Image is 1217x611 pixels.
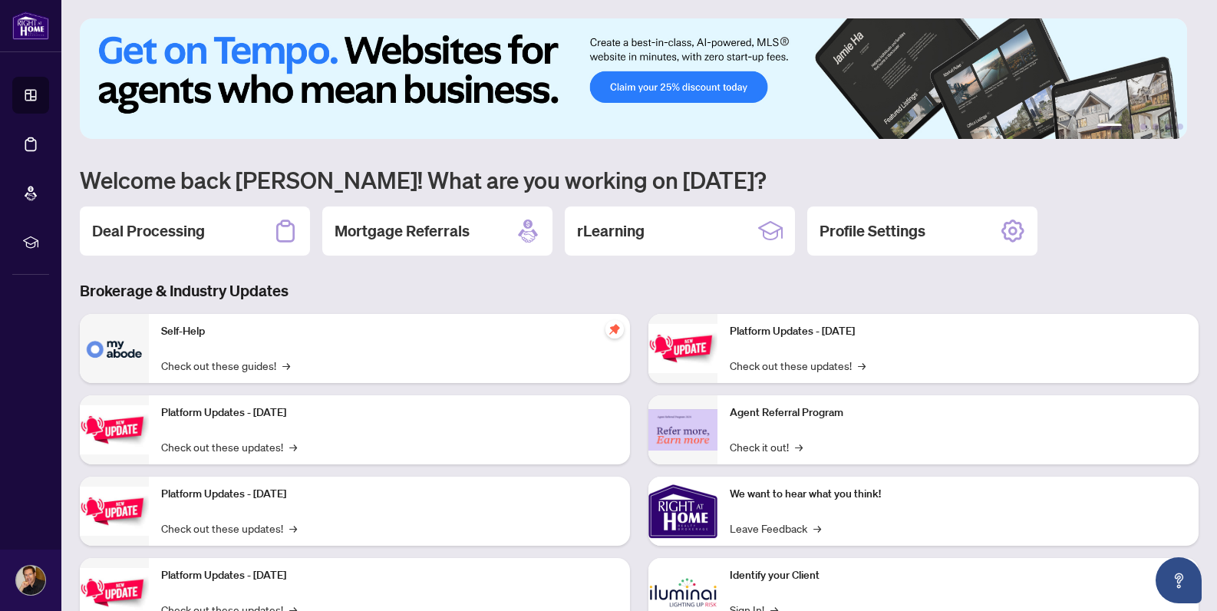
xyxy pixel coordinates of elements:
img: Platform Updates - September 16, 2025 [80,405,149,454]
span: pushpin [605,320,624,339]
button: 1 [1097,124,1122,130]
span: → [813,520,821,537]
h2: Deal Processing [92,220,205,242]
button: 4 [1153,124,1159,130]
p: Self-Help [161,323,618,340]
h1: Welcome back [PERSON_NAME]! What are you working on [DATE]? [80,165,1199,194]
span: → [289,520,297,537]
h3: Brokerage & Industry Updates [80,280,1199,302]
a: Check out these guides!→ [161,357,290,374]
p: Platform Updates - [DATE] [161,405,618,421]
p: Agent Referral Program [730,405,1186,421]
span: → [289,438,297,455]
a: Leave Feedback→ [730,520,821,537]
img: Agent Referral Program [648,409,717,451]
h2: Profile Settings [820,220,925,242]
img: Slide 0 [80,18,1187,139]
a: Check it out!→ [730,438,803,455]
button: 5 [1165,124,1171,130]
img: logo [12,12,49,40]
img: Platform Updates - June 23, 2025 [648,324,717,372]
span: → [858,357,866,374]
span: → [795,438,803,455]
h2: Mortgage Referrals [335,220,470,242]
button: Open asap [1156,557,1202,603]
img: Profile Icon [16,566,45,595]
a: Check out these updates!→ [161,520,297,537]
button: 3 [1140,124,1146,130]
button: 2 [1128,124,1134,130]
p: Platform Updates - [DATE] [161,567,618,584]
img: We want to hear what you think! [648,477,717,546]
p: Identify your Client [730,567,1186,584]
a: Check out these updates!→ [730,357,866,374]
h2: rLearning [577,220,645,242]
button: 6 [1177,124,1183,130]
p: We want to hear what you think! [730,486,1186,503]
p: Platform Updates - [DATE] [730,323,1186,340]
img: Platform Updates - July 21, 2025 [80,487,149,535]
span: → [282,357,290,374]
img: Self-Help [80,314,149,383]
p: Platform Updates - [DATE] [161,486,618,503]
a: Check out these updates!→ [161,438,297,455]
